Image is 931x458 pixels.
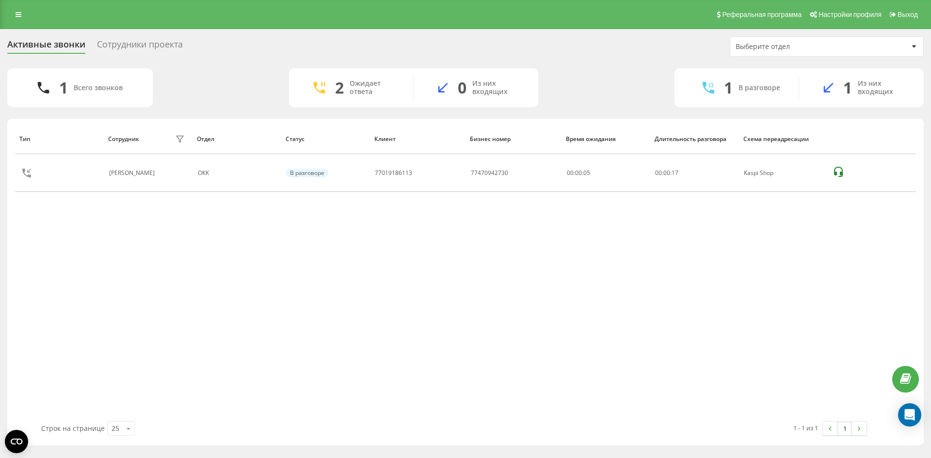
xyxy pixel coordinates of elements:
[374,136,461,142] div: Клиент
[566,136,645,142] div: Время ожидания
[197,136,276,142] div: Отдел
[744,170,822,176] div: Kaspi Shop
[858,79,909,96] div: Из них входящих
[898,11,918,18] span: Выход
[471,170,508,176] div: 77470942730
[655,170,678,176] div: : :
[722,11,802,18] span: Реферальная программа
[793,423,818,433] div: 1 - 1 из 1
[74,84,123,92] div: Всего звонков
[724,79,733,97] div: 1
[5,430,28,453] button: Open CMP widget
[655,169,662,177] span: 00
[567,170,645,176] div: 00:00:05
[350,79,399,96] div: Ожидает ответа
[663,169,670,177] span: 00
[59,79,68,97] div: 1
[97,39,183,54] div: Сотрудники проекта
[7,39,85,54] div: Активные звонки
[736,43,851,51] div: Выберите отдел
[898,403,921,426] div: Open Intercom Messenger
[743,136,823,142] div: Схема переадресации
[108,136,139,142] div: Сотрудник
[738,84,780,92] div: В разговоре
[335,79,344,97] div: 2
[819,11,882,18] span: Настройки профиля
[112,424,119,433] div: 25
[41,424,105,433] span: Строк на странице
[286,136,365,142] div: Статус
[843,79,852,97] div: 1
[458,79,466,97] div: 0
[286,169,328,177] div: В разговоре
[470,136,557,142] div: Бизнес номер
[19,136,99,142] div: Тип
[655,136,734,142] div: Длительность разговора
[198,170,276,176] div: ОКК
[109,170,157,176] div: [PERSON_NAME]
[837,422,852,435] a: 1
[472,79,524,96] div: Из них входящих
[672,169,678,177] span: 17
[375,170,412,176] div: 77019186113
